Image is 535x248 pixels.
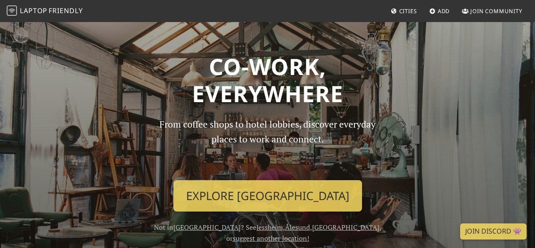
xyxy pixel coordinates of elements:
[173,180,362,212] a: Explore [GEOGRAPHIC_DATA]
[154,223,381,243] span: Not in ? See , , , or
[460,223,527,240] a: Join Discord 👾
[20,6,47,15] span: Laptop
[438,7,450,15] span: Add
[32,53,504,107] h1: Co-work, Everywhere
[173,223,241,232] a: [GEOGRAPHIC_DATA]
[470,7,522,15] span: Join Community
[7,6,17,16] img: LaptopFriendly
[285,223,310,232] a: Ålesund
[233,234,309,243] a: suggest another location!
[7,4,83,19] a: LaptopFriendly LaptopFriendly
[256,223,283,232] a: Jessheim
[426,3,453,19] a: Add
[387,3,420,19] a: Cities
[152,117,383,173] p: From coffee shops to hotel lobbies, discover everyday places to work and connect.
[49,6,82,15] span: Friendly
[399,7,417,15] span: Cities
[312,223,379,232] a: [GEOGRAPHIC_DATA]
[458,3,526,19] a: Join Community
